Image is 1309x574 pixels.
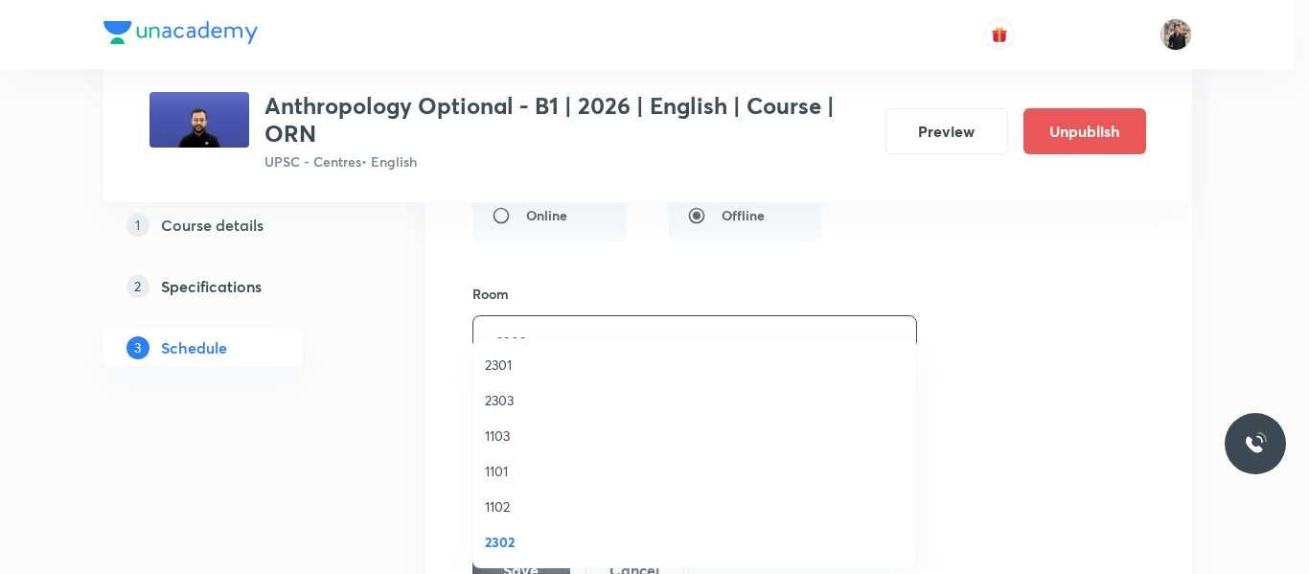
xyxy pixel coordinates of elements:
[485,355,905,375] span: 2301
[485,532,905,552] span: 2302
[485,461,905,481] span: 1101
[485,496,905,517] span: 1102
[485,425,905,446] span: 1103
[485,390,905,410] span: 2303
